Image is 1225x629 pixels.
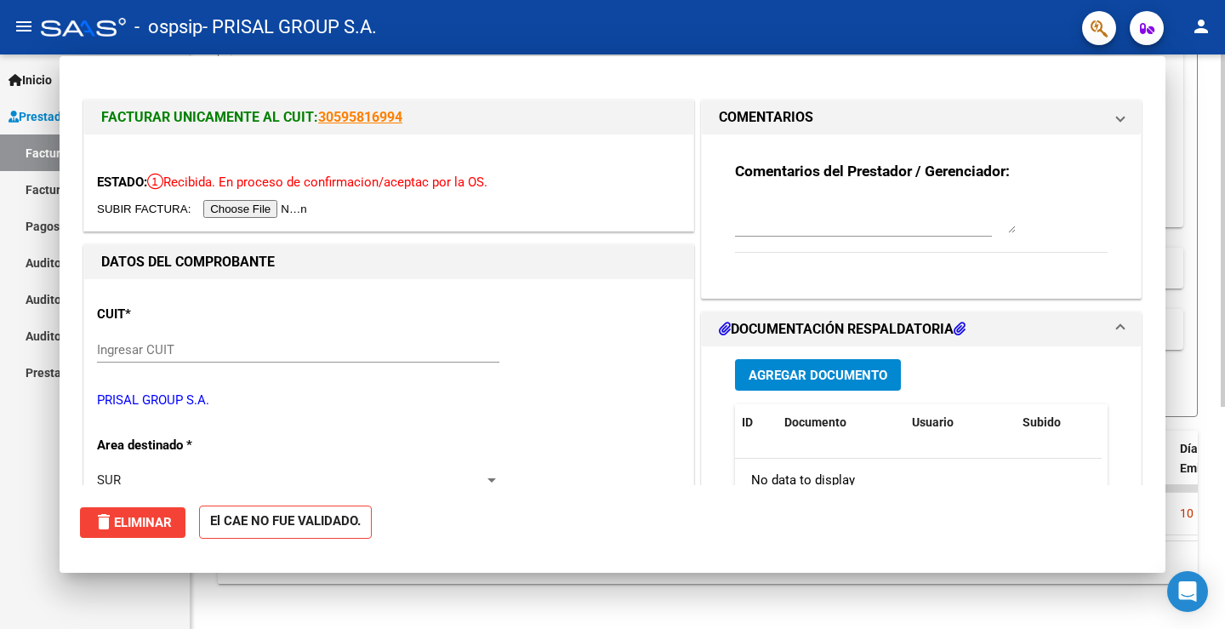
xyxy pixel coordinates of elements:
span: Inicio [9,71,52,89]
button: Eliminar [80,507,185,538]
div: No data to display [735,459,1102,501]
span: - ospsip [134,9,202,46]
h1: DOCUMENTACIÓN RESPALDATORIA [719,319,966,340]
span: SUR [97,472,121,488]
mat-expansion-panel-header: DOCUMENTACIÓN RESPALDATORIA [702,312,1141,346]
span: Documento [784,415,846,429]
span: 10 [1180,506,1194,520]
a: 30595816994 [318,109,402,125]
datatable-header-cell: Usuario [905,404,1016,441]
span: ID [742,415,753,429]
span: Subido [1023,415,1061,429]
span: Usuario [912,415,954,429]
span: Eliminar [94,515,172,530]
datatable-header-cell: ID [735,404,778,441]
datatable-header-cell: Subido [1016,404,1101,441]
strong: DATOS DEL COMPROBANTE [101,254,275,270]
div: COMENTARIOS [702,134,1141,299]
span: Recibida. En proceso de confirmacion/aceptac por la OS. [147,174,487,190]
datatable-header-cell: Documento [778,404,905,441]
strong: El CAE NO FUE VALIDADO. [199,506,372,539]
div: Open Intercom Messenger [1167,571,1208,612]
span: Prestadores / Proveedores [9,107,163,126]
p: Area destinado * [97,436,272,455]
datatable-header-cell: Acción [1101,404,1186,441]
mat-icon: person [1191,16,1211,37]
button: Agregar Documento [735,359,901,391]
mat-icon: menu [14,16,34,37]
span: - PRISAL GROUP S.A. [202,9,377,46]
span: ESTADO: [97,174,147,190]
p: CUIT [97,305,272,324]
strong: Comentarios del Prestador / Gerenciador: [735,163,1010,180]
mat-expansion-panel-header: COMENTARIOS [702,100,1141,134]
h1: COMENTARIOS [719,107,813,128]
mat-icon: delete [94,512,114,532]
span: Agregar Documento [749,368,887,383]
p: PRISAL GROUP S.A. [97,391,681,410]
span: FACTURAR UNICAMENTE AL CUIT: [101,109,318,125]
